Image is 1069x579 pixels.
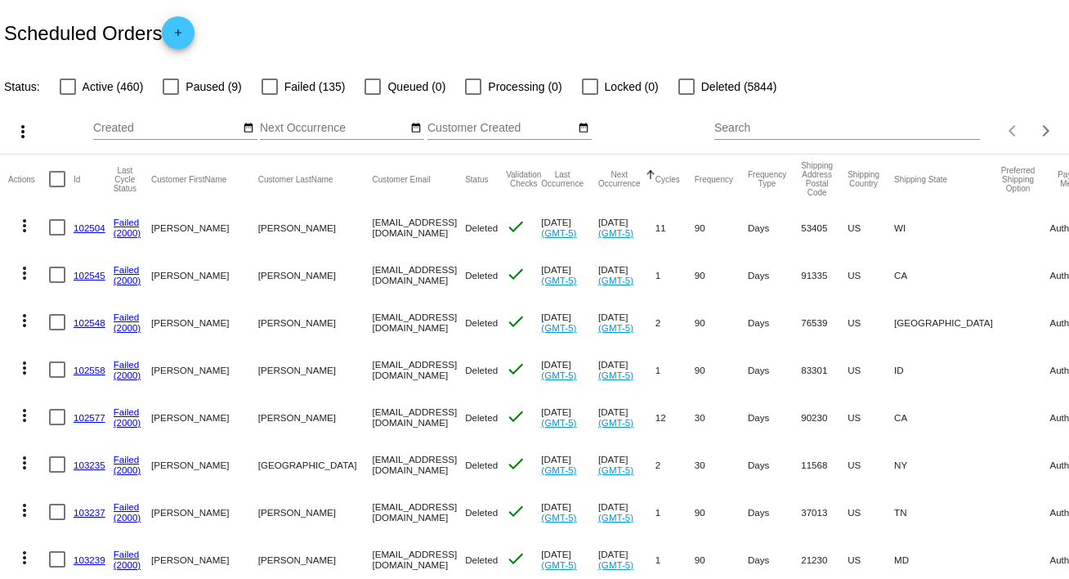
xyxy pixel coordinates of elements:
[695,174,733,184] button: Change sorting for Frequency
[15,406,34,425] mat-icon: more_vert
[151,488,258,536] mat-cell: [PERSON_NAME]
[541,393,598,441] mat-cell: [DATE]
[506,359,526,379] mat-icon: check
[465,460,498,470] span: Deleted
[8,155,49,204] mat-header-cell: Actions
[541,298,598,346] mat-cell: [DATE]
[74,554,105,565] a: 103239
[695,393,748,441] mat-cell: 30
[372,488,465,536] mat-cell: [EMAIL_ADDRESS][DOMAIN_NAME]
[541,346,598,393] mat-cell: [DATE]
[748,441,801,488] mat-cell: Days
[114,275,141,285] a: (2000)
[258,441,373,488] mat-cell: [GEOGRAPHIC_DATA]
[801,298,848,346] mat-cell: 76539
[1001,166,1035,193] button: Change sorting for PreferredShippingOption
[114,322,141,333] a: (2000)
[74,412,105,423] a: 102577
[506,501,526,521] mat-icon: check
[465,554,498,565] span: Deleted
[258,251,373,298] mat-cell: [PERSON_NAME]
[488,77,561,96] span: Processing (0)
[114,359,140,370] a: Failed
[748,251,801,298] mat-cell: Days
[655,298,695,346] mat-cell: 2
[427,122,575,135] input: Customer Created
[598,417,633,428] a: (GMT-5)
[114,501,140,512] a: Failed
[748,488,801,536] mat-cell: Days
[848,204,894,251] mat-cell: US
[541,417,576,428] a: (GMT-5)
[598,170,641,188] button: Change sorting for NextOccurrenceUtc
[848,170,879,188] button: Change sorting for ShippingCountry
[748,204,801,251] mat-cell: Days
[151,251,258,298] mat-cell: [PERSON_NAME]
[598,227,633,238] a: (GMT-5)
[655,441,695,488] mat-cell: 2
[801,161,833,197] button: Change sorting for ShippingPostcode
[541,251,598,298] mat-cell: [DATE]
[506,454,526,474] mat-icon: check
[465,412,498,423] span: Deleted
[114,264,140,275] a: Failed
[4,80,40,93] span: Status:
[695,251,748,298] mat-cell: 90
[114,312,140,322] a: Failed
[15,263,34,283] mat-icon: more_vert
[151,174,226,184] button: Change sorting for CustomerFirstName
[114,549,140,559] a: Failed
[801,488,848,536] mat-cell: 37013
[598,393,655,441] mat-cell: [DATE]
[114,406,140,417] a: Failed
[1030,114,1062,147] button: Next page
[598,512,633,523] a: (GMT-5)
[894,441,1001,488] mat-cell: NY
[83,77,144,96] span: Active (460)
[848,251,894,298] mat-cell: US
[598,441,655,488] mat-cell: [DATE]
[894,251,1001,298] mat-cell: CA
[848,298,894,346] mat-cell: US
[598,204,655,251] mat-cell: [DATE]
[801,251,848,298] mat-cell: 91335
[605,77,659,96] span: Locked (0)
[506,312,526,331] mat-icon: check
[506,217,526,236] mat-icon: check
[748,393,801,441] mat-cell: Days
[541,441,598,488] mat-cell: [DATE]
[598,370,633,380] a: (GMT-5)
[4,16,195,49] h2: Scheduled Orders
[541,275,576,285] a: (GMT-5)
[695,346,748,393] mat-cell: 90
[74,317,105,328] a: 102548
[997,114,1030,147] button: Previous page
[74,507,105,518] a: 103237
[465,365,498,375] span: Deleted
[541,227,576,238] a: (GMT-5)
[74,365,105,375] a: 102558
[114,454,140,465] a: Failed
[284,77,346,96] span: Failed (135)
[465,317,498,328] span: Deleted
[258,174,333,184] button: Change sorting for CustomerLastName
[74,222,105,233] a: 102504
[15,358,34,378] mat-icon: more_vert
[598,346,655,393] mat-cell: [DATE]
[151,346,258,393] mat-cell: [PERSON_NAME]
[465,174,488,184] button: Change sorting for Status
[258,488,373,536] mat-cell: [PERSON_NAME]
[894,488,1001,536] mat-cell: TN
[848,488,894,536] mat-cell: US
[848,346,894,393] mat-cell: US
[15,548,34,568] mat-icon: more_vert
[655,251,695,298] mat-cell: 1
[15,500,34,520] mat-icon: more_vert
[15,453,34,473] mat-icon: more_vert
[541,465,576,475] a: (GMT-5)
[748,346,801,393] mat-cell: Days
[801,346,848,393] mat-cell: 83301
[151,298,258,346] mat-cell: [PERSON_NAME]
[801,393,848,441] mat-cell: 90230
[655,174,680,184] button: Change sorting for Cycles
